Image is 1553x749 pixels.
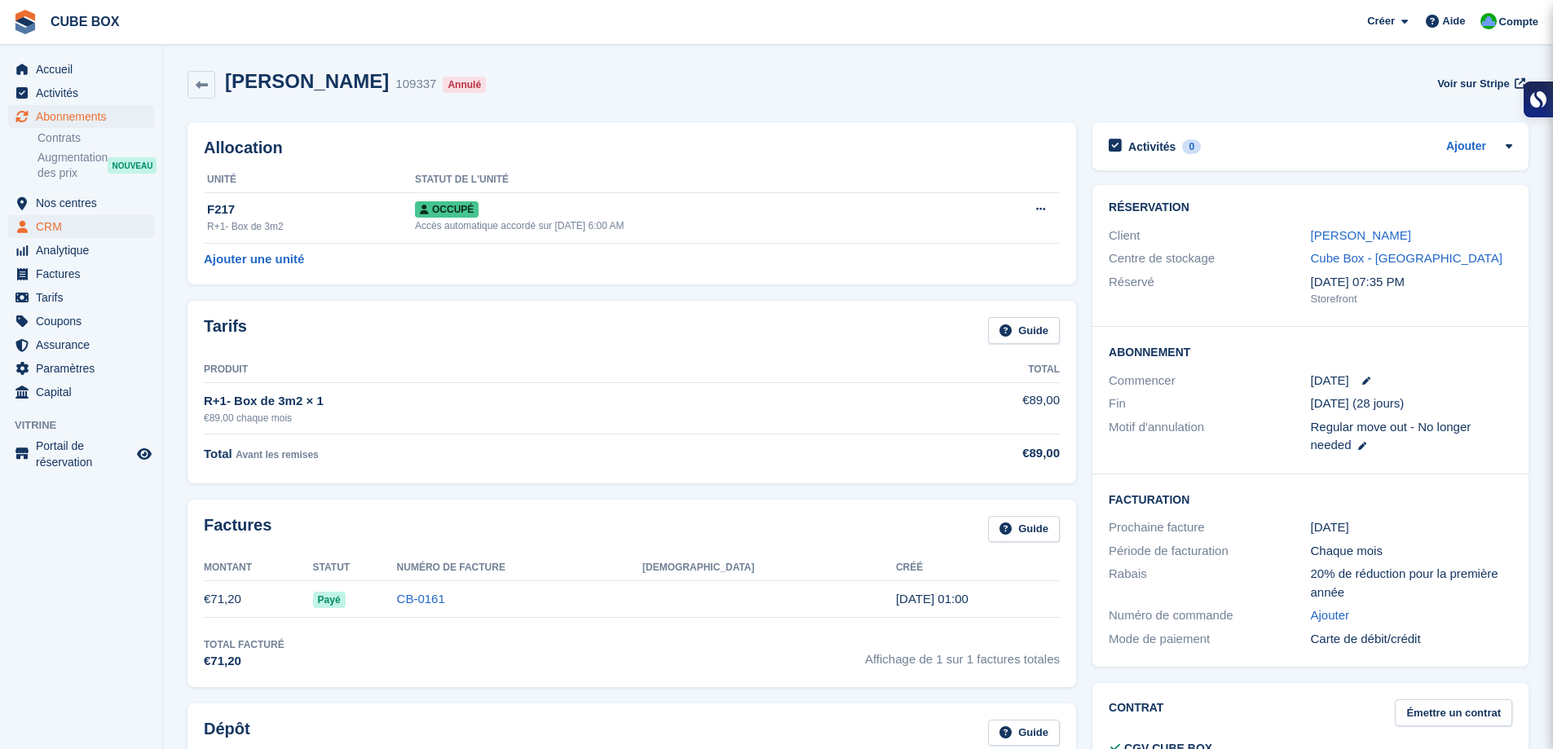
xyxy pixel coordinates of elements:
a: [PERSON_NAME] [1311,228,1411,242]
span: Affichage de 1 sur 1 factures totales [865,637,1060,671]
div: Client [1109,227,1310,245]
span: Abonnements [36,105,134,128]
span: Assurance [36,333,134,356]
a: menu [8,333,154,356]
a: menu [8,105,154,128]
a: Augmentation des prix NOUVEAU [38,149,154,182]
h2: Contrat [1109,699,1163,726]
span: Tarifs [36,286,134,309]
th: Statut de l'unité [415,167,969,193]
a: Boutique d'aperçu [135,444,154,464]
span: Vitrine [15,417,162,434]
a: Ajouter une unité [204,250,304,269]
th: Créé [896,555,1060,581]
span: [DATE] (28 jours) [1311,396,1405,410]
img: stora-icon-8386f47178a22dfd0bd8f6a31ec36ba5ce8667c1dd55bd0f319d3a0aa187defe.svg [13,10,38,34]
h2: Activités [1128,139,1176,154]
div: Total facturé [204,637,285,652]
div: Numéro de commande [1109,606,1310,625]
a: Émettre un contrat [1395,699,1512,726]
time: 2025-09-20 23:00:00 UTC [1311,372,1349,390]
div: R+1- Box de 3m2 [207,219,415,234]
th: [DEMOGRAPHIC_DATA] [642,555,896,581]
a: menu [8,357,154,380]
span: Nos centres [36,192,134,214]
div: Centre de stockage [1109,249,1310,268]
div: Prochaine facture [1109,518,1310,537]
span: Coupons [36,310,134,333]
span: Augmentation des prix [38,150,108,181]
span: Aide [1442,13,1465,29]
div: Rabais [1109,565,1310,601]
a: menu [8,192,154,214]
a: menu [8,262,154,285]
h2: Factures [204,516,271,543]
th: Unité [204,167,415,193]
th: Numéro de facture [397,555,642,581]
div: Accès automatique accordé sur [DATE] 6:00 AM [415,218,969,233]
h2: Allocation [204,139,1060,157]
div: Carte de débit/crédit [1311,630,1512,649]
span: Occupé [415,201,479,218]
div: 20% de réduction pour la première année [1311,565,1512,601]
div: 0 [1182,139,1201,154]
div: Chaque mois [1311,542,1512,561]
span: Paramètres [36,357,134,380]
a: menu [8,286,154,309]
div: Annulé [443,77,486,93]
div: €89,00 chaque mois [204,411,856,425]
div: Période de facturation [1109,542,1310,561]
a: Contrats [38,130,154,146]
span: Compte [1499,14,1538,30]
a: menu [8,82,154,104]
h2: Tarifs [204,317,247,344]
a: menu [8,215,154,238]
span: Analytique [36,239,134,262]
span: Total [204,447,232,460]
a: CB-0161 [397,592,445,606]
div: Motif d'annulation [1109,418,1310,455]
td: €71,20 [204,581,313,618]
th: Montant [204,555,313,581]
span: Capital [36,381,134,403]
div: Commencer [1109,372,1310,390]
a: Ajouter [1311,606,1350,625]
th: Total [856,357,1060,383]
span: Activités [36,82,134,104]
a: CUBE BOX [44,8,126,35]
span: Regular move out - No longer needed [1311,420,1471,452]
div: F217 [207,200,415,219]
span: Voir sur Stripe [1437,76,1510,92]
a: menu [8,438,154,470]
div: R+1- Box de 3m2 × 1 [204,392,856,411]
span: Accueil [36,58,134,81]
h2: Abonnement [1109,343,1512,359]
div: Storefront [1311,291,1512,307]
h2: Réservation [1109,201,1512,214]
h2: Facturation [1109,491,1512,507]
th: Produit [204,357,856,383]
div: Fin [1109,394,1310,413]
div: NOUVEAU [108,157,157,174]
span: Avant les remises [236,449,319,460]
a: Guide [988,516,1060,543]
a: menu [8,239,154,262]
span: CRM [36,215,134,238]
div: 109337 [395,75,436,94]
h2: [PERSON_NAME] [225,70,389,92]
span: Créer [1367,13,1395,29]
th: Statut [313,555,397,581]
h2: Dépôt [204,720,250,747]
a: menu [8,310,154,333]
div: €71,20 [204,652,285,671]
span: Factures [36,262,134,285]
div: Réservé [1109,273,1310,307]
img: Cube Box [1480,13,1497,29]
a: menu [8,58,154,81]
a: menu [8,381,154,403]
a: Cube Box - [GEOGRAPHIC_DATA] [1311,251,1502,265]
div: [DATE] [1311,518,1512,537]
time: 2025-09-20 23:00:47 UTC [896,592,968,606]
a: Voir sur Stripe [1431,70,1529,97]
span: Portail de réservation [36,438,134,470]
